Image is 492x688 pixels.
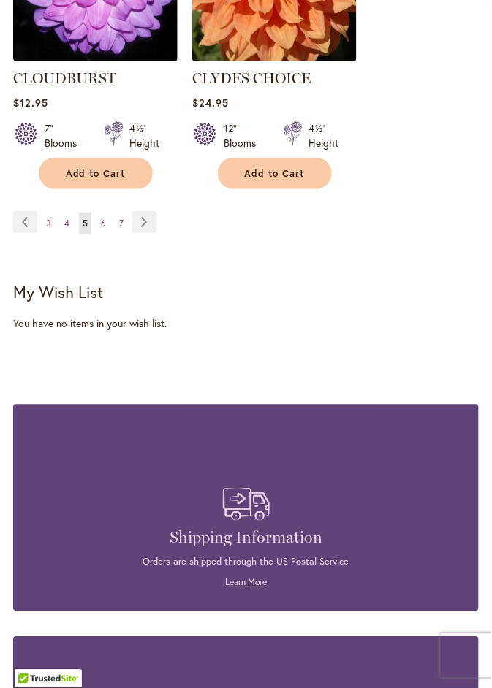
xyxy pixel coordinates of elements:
span: 6 [101,218,106,229]
span: Add to Cart [245,167,305,180]
a: Learn More [225,577,267,588]
a: 4 [61,213,73,234]
span: Add to Cart [66,167,126,180]
div: 4½' Height [309,121,338,150]
a: Clyde's Choice [192,50,357,64]
span: 7 [119,218,124,229]
button: Add to Cart [218,158,332,189]
span: 3 [46,218,51,229]
button: Add to Cart [39,158,153,189]
a: CLYDES CHOICE [192,69,311,87]
a: Cloudburst [13,50,178,64]
iframe: Launch Accessibility Center [11,636,52,677]
div: 7" Blooms [45,121,86,150]
a: 6 [97,213,110,234]
strong: My Wish List [13,281,103,302]
h4: Shipping Information [35,528,457,549]
a: 7 [116,213,127,234]
div: You have no items in your wish list. [13,317,479,332]
span: 4 [64,218,69,229]
div: 12" Blooms [224,121,265,150]
span: 5 [83,218,88,229]
a: CLOUDBURST [13,69,116,87]
a: 3 [42,213,55,234]
div: 4½' Height [129,121,159,150]
span: $24.95 [192,96,229,110]
span: $12.95 [13,96,48,110]
p: Orders are shipped through the US Postal Service [35,556,457,569]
